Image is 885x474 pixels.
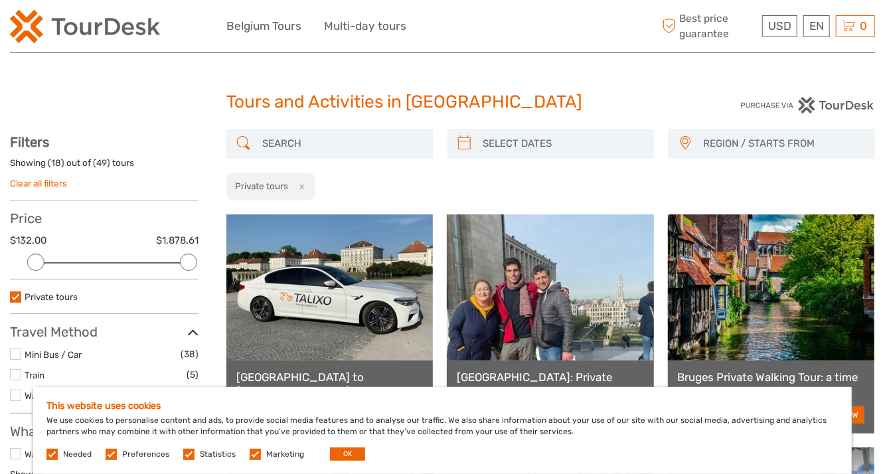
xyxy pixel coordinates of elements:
input: SEARCH [257,132,427,155]
a: Walking [25,390,56,401]
label: Statistics [200,449,236,460]
h2: Private tours [235,181,288,191]
span: 0 [858,19,869,33]
button: Open LiveChat chat widget [153,21,169,37]
label: Needed [63,449,92,460]
span: (5) [187,367,199,382]
label: 49 [96,157,107,169]
strong: Filters [10,134,49,150]
label: Marketing [266,449,304,460]
a: Belgium Tours [226,17,301,36]
input: SELECT DATES [478,132,648,155]
span: USD [768,19,791,33]
label: $132.00 [10,234,46,248]
a: [GEOGRAPHIC_DATA]: Private Historical Tour [457,370,643,398]
button: REGION / STARTS FROM [697,133,868,155]
a: Mini Bus / Car [25,349,82,360]
h3: What do you want to do? [10,424,199,439]
div: EN [803,15,830,37]
label: $1,878.61 [156,234,199,248]
label: 18 [51,157,61,169]
a: Clear all filters [10,178,67,189]
button: x [290,179,308,193]
h3: Price [10,210,199,226]
p: We're away right now. Please check back later! [19,23,150,34]
a: Private tours [25,291,78,302]
a: Bruges Private Walking Tour: a time travel to the pearl of [GEOGRAPHIC_DATA] [678,370,864,398]
span: (38) [181,347,199,362]
h3: Travel Method [10,324,199,340]
div: We use cookies to personalise content and ads, to provide social media features and to analyse ou... [33,387,852,474]
a: Train [25,370,44,380]
span: Best price guarantee [659,11,759,40]
label: Preferences [122,449,169,460]
a: Walking Tour [25,449,76,459]
h1: Tours and Activities in [GEOGRAPHIC_DATA] [226,92,659,113]
img: PurchaseViaTourDesk.png [740,97,875,114]
a: Multi-day tours [324,17,406,36]
div: Showing ( ) out of ( ) tours [10,157,199,177]
img: 2254-3441b4b5-4e5f-4d00-b396-31f1d84a6ebf_logo_small.png [10,10,160,43]
button: OK [330,447,365,461]
h5: This website uses cookies [46,400,839,412]
a: [GEOGRAPHIC_DATA] to [GEOGRAPHIC_DATA] - Private Transfer [236,370,423,398]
